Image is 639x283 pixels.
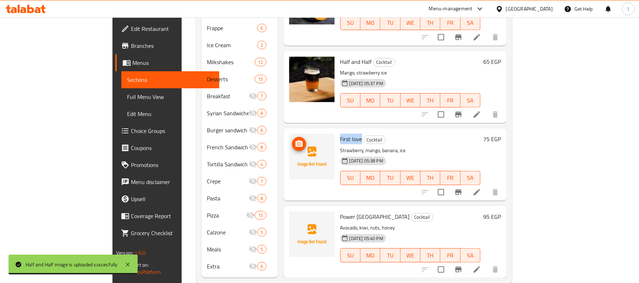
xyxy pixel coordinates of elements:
[115,20,219,37] a: Edit Restaurant
[202,88,278,105] div: Breakfast7
[434,30,448,45] span: Select to update
[340,16,360,30] button: SU
[403,95,418,106] span: WE
[207,211,247,220] span: Pizza
[364,135,386,144] div: Cocktail
[343,173,358,183] span: SU
[401,171,420,185] button: WE
[383,18,397,28] span: TU
[258,25,266,32] span: 6
[115,224,219,242] a: Grocery Checklist
[383,250,397,261] span: TU
[380,16,400,30] button: TU
[127,76,214,84] span: Sections
[207,41,258,49] span: Ice Cream
[207,177,249,185] span: Crepe
[440,171,460,185] button: FR
[463,173,478,183] span: SA
[450,261,467,278] button: Branch-specific-item
[340,93,360,107] button: SU
[202,173,278,190] div: Crepe7
[473,110,481,119] a: Edit menu item
[246,211,255,220] svg: Inactive section
[202,54,278,71] div: Milkshakes12
[473,188,481,196] a: Edit menu item
[364,136,385,144] span: Cocktail
[115,37,219,54] a: Branches
[360,248,380,262] button: MO
[207,228,249,237] span: Calzone
[121,88,219,105] a: Full Menu View
[473,33,481,41] a: Edit menu item
[257,143,266,151] div: items
[434,262,448,277] span: Select to update
[347,80,386,87] span: [DATE] 05:37 PM
[401,93,420,107] button: WE
[434,185,448,200] span: Select to update
[207,24,258,32] span: Frappe
[420,248,440,262] button: TH
[207,160,249,168] span: Tortilla Sandwich
[249,245,257,254] svg: Inactive section
[258,229,266,236] span: 5
[207,58,255,66] span: Milkshakes
[403,18,418,28] span: WE
[487,261,504,278] button: delete
[258,110,266,117] span: 8
[628,5,629,13] span: I
[343,18,358,28] span: SU
[249,194,257,202] svg: Inactive section
[115,190,219,207] a: Upsell
[255,76,266,83] span: 15
[131,195,214,203] span: Upsell
[121,71,219,88] a: Sections
[207,143,249,151] span: French Sandwich
[255,58,266,66] div: items
[202,207,278,224] div: Pizza15
[420,171,440,185] button: TH
[340,134,362,144] span: First love
[207,75,255,83] span: Desserts
[202,224,278,241] div: Calzone5
[207,109,249,117] span: Syrian Sandwiches
[207,126,249,134] span: Burger sandwich
[131,229,214,237] span: Grocery Checklist
[403,173,418,183] span: WE
[487,184,504,201] button: delete
[202,156,278,173] div: Tortilla Sandwich4
[440,93,460,107] button: FR
[461,16,480,30] button: SA
[257,228,266,237] div: items
[383,95,397,106] span: TU
[207,262,249,271] div: Extra
[258,42,266,49] span: 2
[340,248,360,262] button: SU
[258,127,266,134] span: 6
[255,212,266,219] span: 15
[450,29,467,46] button: Branch-specific-item
[207,194,249,202] span: Pasta
[115,122,219,139] a: Choice Groups
[202,20,278,37] div: Frappe6
[257,24,266,32] div: items
[202,122,278,139] div: Burger sandwich6
[255,211,266,220] div: items
[127,110,214,118] span: Edit Menu
[131,178,214,186] span: Menu disclaimer
[258,195,266,202] span: 8
[340,223,480,232] p: Avocado, kiwi, nuts, honey
[434,107,448,122] span: Select to update
[401,248,420,262] button: WE
[440,16,460,30] button: FR
[202,105,278,122] div: Syrian Sandwiches8
[26,261,118,268] div: Half and Half image is uploaded succesfully
[289,134,335,179] img: First love
[340,146,480,155] p: Strawberry, mango, banana, ice
[461,171,480,185] button: SA
[374,58,395,66] span: Cocktail
[443,250,457,261] span: FR
[207,245,249,254] span: Meals
[258,178,266,185] span: 7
